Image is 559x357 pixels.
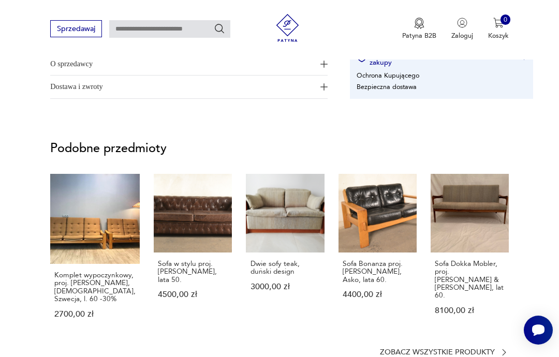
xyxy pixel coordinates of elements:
button: Ikona plusaDostawa i zwroty [50,76,328,98]
button: Sprzedawaj [50,20,101,37]
p: 4500,00 zł [158,291,228,299]
li: Ochrona Kupującego [357,71,419,80]
img: Ikona medalu [414,18,424,29]
p: Podobne przedmioty [50,143,509,155]
img: Ikona plusa [320,61,328,68]
p: Sofa Bonanza proj. [PERSON_NAME], Asko, lata 60. [343,260,413,284]
span: Dostawa i zwroty [50,76,315,98]
button: Zaloguj [451,18,473,40]
button: Patyna B2B [402,18,436,40]
p: Zaloguj [451,31,473,40]
a: Dwie sofy teak, duński designDwie sofy teak, duński design3000,00 zł [246,174,324,336]
button: Ikona plusaO sprzedawcy [50,53,328,75]
p: Sofa Dokka Mobler, proj. [PERSON_NAME] & [PERSON_NAME], lat 60. [435,260,505,299]
p: Patyna B2B [402,31,436,40]
iframe: Smartsupp widget button [524,316,553,345]
p: Dwie sofy teak, duński design [251,260,320,276]
a: Zobacz wszystkie produkty [380,348,509,357]
p: 2700,00 zł [54,310,136,318]
li: Bezpieczna dostawa [357,82,417,92]
p: Sofa w stylu proj. [PERSON_NAME], lata 50. [158,260,228,284]
a: Sofa w stylu proj. Edwarda Wormleya, lata 50.Sofa w stylu proj. [PERSON_NAME], lata 50.4500,00 zł [154,174,232,336]
div: 0 [501,14,511,25]
p: Zobacz wszystkie produkty [380,349,495,355]
a: Sprzedawaj [50,26,101,33]
span: O sprzedawcy [50,53,315,75]
img: Ikona koszyka [493,18,504,28]
a: Sofa Dokka Mobler, proj. Rolf Rastad & Adolf Relling, lat 60.Sofa Dokka Mobler, proj. [PERSON_NAM... [431,174,509,336]
button: Szukaj [214,23,225,34]
p: Komplet wypoczynkowy, proj. [PERSON_NAME], [DEMOGRAPHIC_DATA], Szwecja, l. 60 -30% [54,271,136,303]
a: Ikona medaluPatyna B2B [402,18,436,40]
button: 0Koszyk [488,18,509,40]
p: Koszyk [488,31,509,40]
a: Komplet wypoczynkowy, proj. Y. Ekstrom, Swedese, Szwecja, l. 60 -30%Komplet wypoczynkowy, proj. [... [50,174,140,336]
img: Patyna - sklep z meblami i dekoracjami vintage [270,14,305,42]
p: 3000,00 zł [251,283,320,291]
p: 4400,00 zł [343,291,413,299]
p: 8100,00 zł [435,307,505,315]
img: Ikona plusa [320,83,328,91]
a: Sofa Bonanza proj. Esko Pajamies, Asko, lata 60.Sofa Bonanza proj. [PERSON_NAME], Asko, lata 60.4... [339,174,417,336]
img: Ikonka użytkownika [457,18,467,28]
